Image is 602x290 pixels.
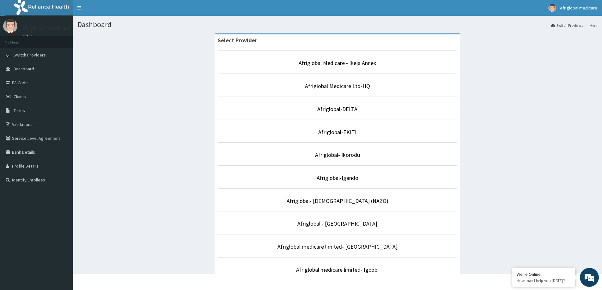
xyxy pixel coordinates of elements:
a: Afriglobal-Igando [317,174,358,181]
a: Switch Providers [551,23,583,28]
li: Here [584,23,597,28]
a: Afriglobal- Ikorodu [315,151,360,158]
a: Afriglobal medicare limited- [GEOGRAPHIC_DATA] [277,243,398,250]
a: Afriglobal-DELTA [317,105,357,113]
a: Afriglobal medicare limited- Igbobi [296,266,379,273]
img: User Image [3,19,17,33]
a: Afriglobal- [DEMOGRAPHIC_DATA] (NAZO) [287,197,388,204]
a: Afriglobal-EKITI [318,128,356,136]
span: Switch Providers [14,52,46,58]
a: Afriglobal - [GEOGRAPHIC_DATA] [297,220,377,227]
a: Afriglobal Medicare - Ikeja Annex [299,59,376,67]
p: How may I help you today? [517,278,570,283]
a: Online [22,34,37,39]
span: Afriglobal medicare [560,5,597,11]
strong: Select Provider [218,37,257,44]
img: User Image [548,4,556,12]
span: Tariffs [14,108,25,113]
span: Dashboard [14,66,34,72]
a: Afriglobal Medicare Ltd-HQ [305,82,370,90]
p: Afriglobal medicare [22,26,70,31]
span: Claims [14,94,26,99]
div: We're Online! [517,271,570,277]
h1: Dashboard [77,21,597,29]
